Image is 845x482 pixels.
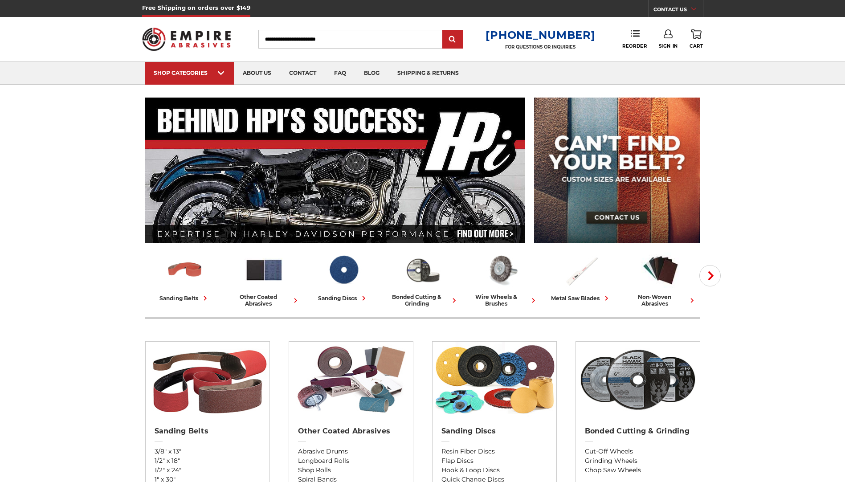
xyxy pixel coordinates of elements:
a: sanding belts [149,251,221,303]
a: non-woven abrasives [625,251,697,307]
h2: Bonded Cutting & Grinding [585,427,691,436]
a: CONTACT US [653,4,703,17]
a: other coated abrasives [228,251,300,307]
div: wire wheels & brushes [466,294,538,307]
a: Flap Discs [441,456,547,466]
div: non-woven abrasives [625,294,697,307]
a: bonded cutting & grinding [387,251,459,307]
a: Longboard Rolls [298,456,404,466]
a: Reorder [622,29,647,49]
img: Banner for an interview featuring Horsepower Inc who makes Harley performance upgrades featured o... [145,98,525,243]
img: Wire Wheels & Brushes [482,251,522,289]
img: promo banner for custom belts. [534,98,700,243]
a: shipping & returns [388,62,468,85]
a: contact [280,62,325,85]
img: Empire Abrasives [142,22,231,57]
a: 3/8" x 13" [155,447,261,456]
a: Chop Saw Wheels [585,466,691,475]
a: Shop Rolls [298,466,404,475]
img: Other Coated Abrasives [289,342,413,417]
img: Sanding Discs [324,251,363,289]
a: about us [234,62,280,85]
div: sanding belts [160,294,210,303]
img: Non-woven Abrasives [641,251,680,289]
div: other coated abrasives [228,294,300,307]
input: Submit [444,31,461,49]
span: Reorder [622,43,647,49]
img: Sanding Belts [146,342,269,417]
p: FOR QUESTIONS OR INQUIRIES [486,44,595,50]
img: Bonded Cutting & Grinding [576,342,700,417]
button: Next [699,265,721,286]
a: [PHONE_NUMBER] [486,29,595,41]
img: Metal Saw Blades [562,251,601,289]
a: 1/2" x 18" [155,456,261,466]
a: Grinding Wheels [585,456,691,466]
h2: Sanding Discs [441,427,547,436]
a: sanding discs [307,251,380,303]
div: SHOP CATEGORIES [154,69,225,76]
span: Cart [690,43,703,49]
img: Bonded Cutting & Grinding [403,251,442,289]
a: 1/2" x 24" [155,466,261,475]
a: Hook & Loop Discs [441,466,547,475]
span: Sign In [659,43,678,49]
a: faq [325,62,355,85]
a: Resin Fiber Discs [441,447,547,456]
h2: Sanding Belts [155,427,261,436]
a: wire wheels & brushes [466,251,538,307]
div: metal saw blades [551,294,611,303]
img: Sanding Discs [433,342,556,417]
a: metal saw blades [545,251,617,303]
div: bonded cutting & grinding [387,294,459,307]
div: sanding discs [318,294,368,303]
img: Other Coated Abrasives [245,251,284,289]
a: Cart [690,29,703,49]
img: Sanding Belts [165,251,204,289]
h2: Other Coated Abrasives [298,427,404,436]
a: blog [355,62,388,85]
a: Abrasive Drums [298,447,404,456]
a: Cut-Off Wheels [585,447,691,456]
